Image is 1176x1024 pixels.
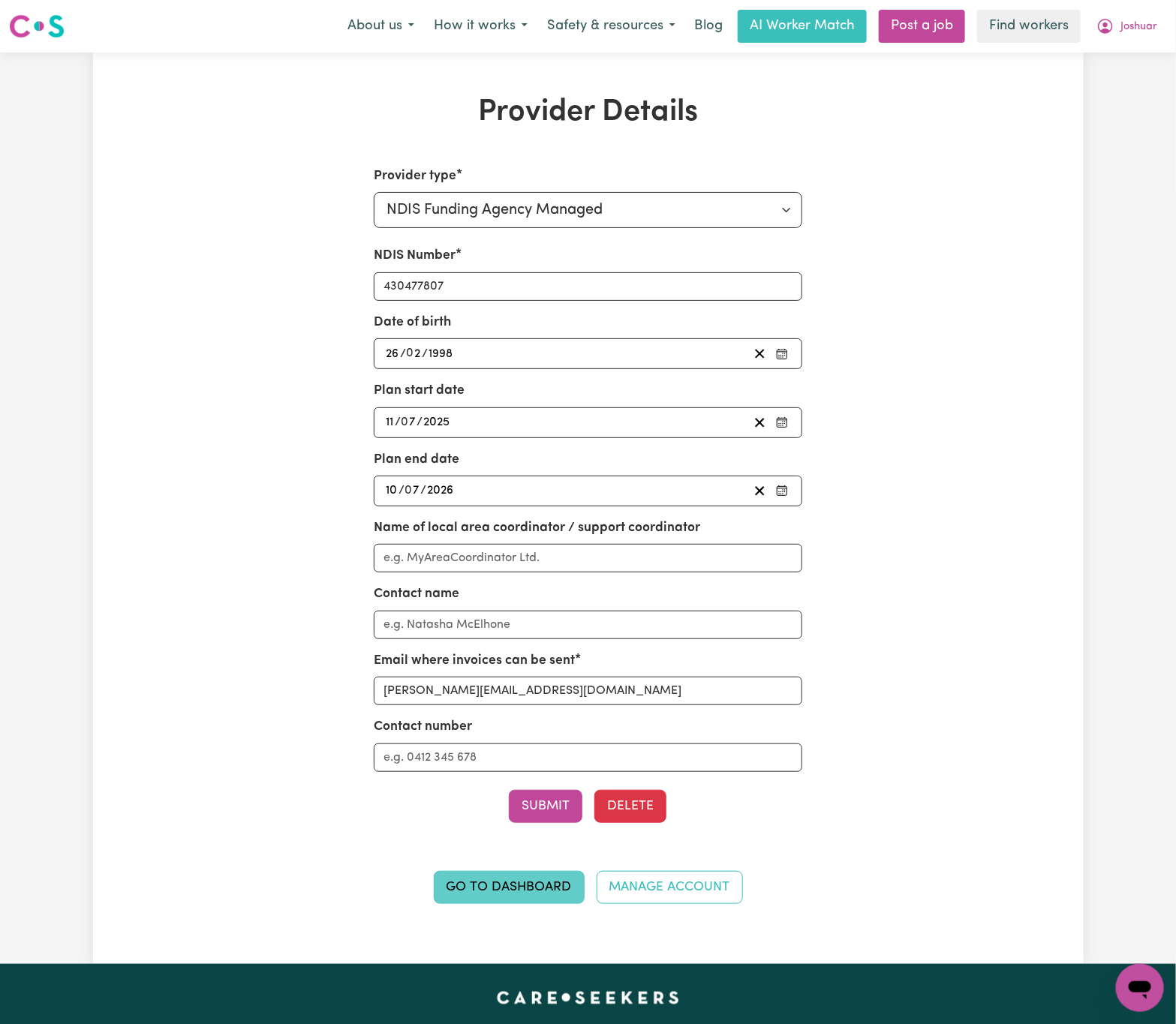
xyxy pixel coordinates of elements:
a: Careseekers logo [9,9,65,44]
label: Plan start date [374,381,465,401]
iframe: Button to launch messaging window [1116,964,1164,1012]
a: Find workers [977,10,1081,43]
input: -- [385,344,400,364]
button: Safety & resources [537,11,685,42]
button: Pick your plan start date [771,413,793,433]
img: Careseekers logo [9,13,65,40]
button: Clear plan start date [748,413,771,433]
button: About us [338,11,424,42]
a: Go to Dashboard [434,871,585,904]
label: Email where invoices can be sent [374,651,575,671]
a: AI Worker Match [738,10,867,43]
label: NDIS Number [374,246,456,266]
input: e.g. Natasha McElhone [374,611,802,639]
a: Manage Account [597,871,743,904]
button: My Account [1087,11,1167,42]
a: Blog [685,10,732,43]
button: Pick your plan end date [771,481,793,501]
span: 0 [406,348,414,360]
input: ---- [423,413,451,433]
span: 0 [405,485,412,497]
button: Clear plan end date [748,481,771,501]
span: / [417,416,423,429]
input: Enter your NDIS number [374,272,802,301]
input: ---- [426,481,455,501]
span: / [399,484,405,497]
button: Submit [509,790,582,823]
input: -- [402,413,417,433]
span: / [400,347,406,361]
h1: Provider Details [267,95,910,131]
button: Delete [594,790,666,823]
input: e.g. 0412 345 678 [374,743,802,772]
button: How it works [424,11,537,42]
label: Date of birth [374,313,451,332]
input: e.g. nat.mc@myplanmanager.com.au [374,677,802,705]
input: e.g. MyAreaCoordinator Ltd. [374,544,802,572]
a: Post a job [879,10,965,43]
label: Provider type [374,167,456,186]
label: Contact number [374,717,472,737]
input: -- [385,481,399,501]
input: -- [385,413,395,433]
span: / [420,484,426,497]
label: Plan end date [374,450,459,470]
input: -- [408,344,423,364]
span: / [422,347,428,361]
span: 0 [401,416,408,428]
a: Careseekers home page [497,991,679,1003]
input: ---- [428,344,454,364]
span: Joshuar [1120,19,1157,35]
label: Contact name [374,584,459,604]
button: Clear date of birth [748,344,771,364]
button: Pick your date of birth [771,344,793,364]
span: / [395,416,401,429]
input: -- [406,481,421,501]
label: Name of local area coordinator / support coordinator [374,518,700,538]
